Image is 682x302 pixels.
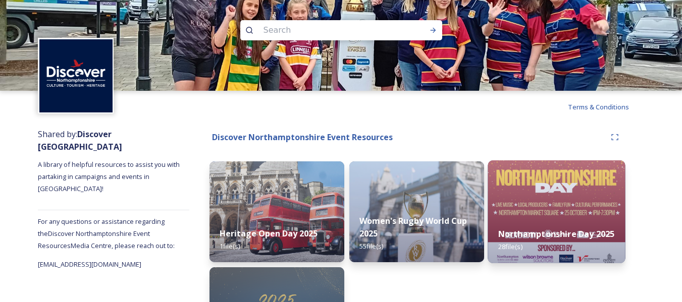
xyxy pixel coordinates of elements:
strong: Heritage Open Day 2025 [220,228,318,239]
img: a23b8861-871a-4cee-9c71-79826736bc07.jpg [349,161,484,262]
span: 1 file(s) [220,241,240,251]
span: Shared by: [38,129,122,152]
img: aaa1ed22-c381-45de-a7fc-50f079355551.jpg [488,160,625,263]
strong: Discover Northamptonshire Event Resources [212,132,393,143]
span: A library of helpful resources to assist you with partaking in campaigns and events in [GEOGRAPHI... [38,160,181,193]
strong: Northamptonshire Day 2025 [498,228,615,239]
span: For any questions or assistance regarding the Discover Northamptonshire Event Resources Media Cen... [38,217,175,250]
img: Untitled%20design%20%282%29.png [39,39,113,112]
span: 55 file(s) [359,241,383,251]
span: [EMAIL_ADDRESS][DOMAIN_NAME] [38,260,141,269]
span: 28 file(s) [498,242,522,251]
span: Terms & Conditions [568,102,629,111]
a: Terms & Conditions [568,101,644,113]
input: Search [258,19,397,41]
strong: Women's Rugby World Cup 2025 [359,215,467,239]
strong: Discover [GEOGRAPHIC_DATA] [38,129,122,152]
img: ed4df81f-8162-44f3-84ed-da90e9d03d77.jpg [209,161,344,262]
